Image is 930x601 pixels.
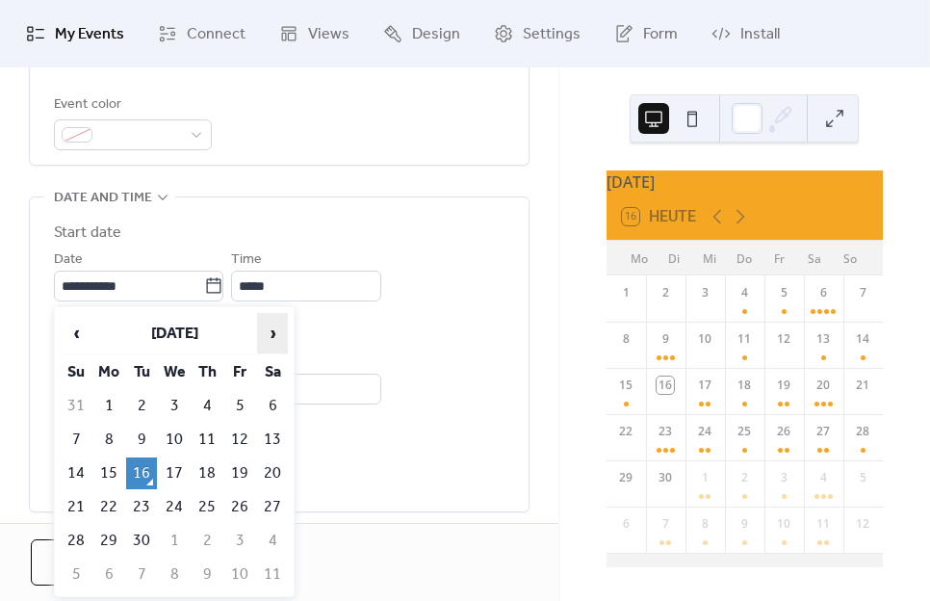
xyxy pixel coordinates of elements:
div: 7 [854,284,871,301]
td: 2 [192,525,222,557]
div: Do [727,241,762,275]
span: Connect [187,23,245,46]
td: 4 [192,390,222,422]
td: 2 [126,390,157,422]
td: 6 [257,390,288,422]
div: 18 [736,377,753,394]
span: Date and time [54,187,152,210]
td: 5 [61,559,91,590]
td: 15 [93,457,124,489]
td: 26 [224,491,255,523]
span: Design [412,23,460,46]
th: We [159,356,190,388]
td: 11 [257,559,288,590]
span: ‹ [62,314,90,353]
div: 28 [854,423,871,440]
span: Time [231,248,262,272]
a: Form [600,8,692,60]
td: 31 [61,390,91,422]
div: 4 [814,469,832,486]
a: Connect [143,8,260,60]
div: Start date [54,222,121,245]
td: 17 [159,457,190,489]
span: Link to Google Maps [77,48,198,71]
div: 1 [617,284,634,301]
div: 24 [696,423,713,440]
div: Di [657,241,691,275]
td: 27 [257,491,288,523]
td: 9 [192,559,222,590]
td: 3 [159,390,190,422]
div: 6 [617,515,634,533]
div: 20 [814,377,832,394]
td: 6 [93,559,124,590]
div: 21 [854,377,871,394]
th: Su [61,356,91,388]
td: 4 [257,525,288,557]
td: 25 [192,491,222,523]
div: [DATE] [607,170,883,194]
div: 3 [696,284,713,301]
div: Event color [54,93,208,117]
td: 18 [192,457,222,489]
td: 7 [61,424,91,456]
th: Sa [257,356,288,388]
th: Mo [93,356,124,388]
div: 12 [854,515,871,533]
td: 5 [224,390,255,422]
a: Install [697,8,794,60]
div: 4 [736,284,753,301]
div: 9 [736,515,753,533]
td: 9 [126,424,157,456]
div: 15 [617,377,634,394]
td: 19 [224,457,255,489]
td: 8 [159,559,190,590]
td: 11 [192,424,222,456]
td: 1 [159,525,190,557]
div: 19 [775,377,792,394]
td: 13 [257,424,288,456]
td: 22 [93,491,124,523]
div: Fr [762,241,797,275]
div: 10 [775,515,792,533]
th: Th [192,356,222,388]
td: 28 [61,525,91,557]
div: 3 [775,469,792,486]
span: Install [740,23,780,46]
td: 29 [93,525,124,557]
td: 30 [126,525,157,557]
th: Tu [126,356,157,388]
td: 21 [61,491,91,523]
div: 25 [736,423,753,440]
td: 12 [224,424,255,456]
div: 11 [814,515,832,533]
div: 11 [736,330,753,348]
div: So [833,241,867,275]
button: Cancel [31,539,157,586]
div: 5 [854,469,871,486]
td: 10 [224,559,255,590]
div: 1 [696,469,713,486]
th: [DATE] [93,313,255,354]
span: Date [54,248,83,272]
div: 9 [657,330,674,348]
td: 8 [93,424,124,456]
div: 27 [814,423,832,440]
span: Views [308,23,349,46]
div: 2 [657,284,674,301]
td: 24 [159,491,190,523]
a: Settings [479,8,595,60]
td: 10 [159,424,190,456]
div: Mo [622,241,657,275]
div: 14 [854,330,871,348]
span: › [258,314,287,353]
div: 10 [696,330,713,348]
td: 14 [61,457,91,489]
td: 3 [224,525,255,557]
td: 7 [126,559,157,590]
a: My Events [12,8,139,60]
div: 29 [617,469,634,486]
td: 1 [93,390,124,422]
div: Mi [692,241,727,275]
